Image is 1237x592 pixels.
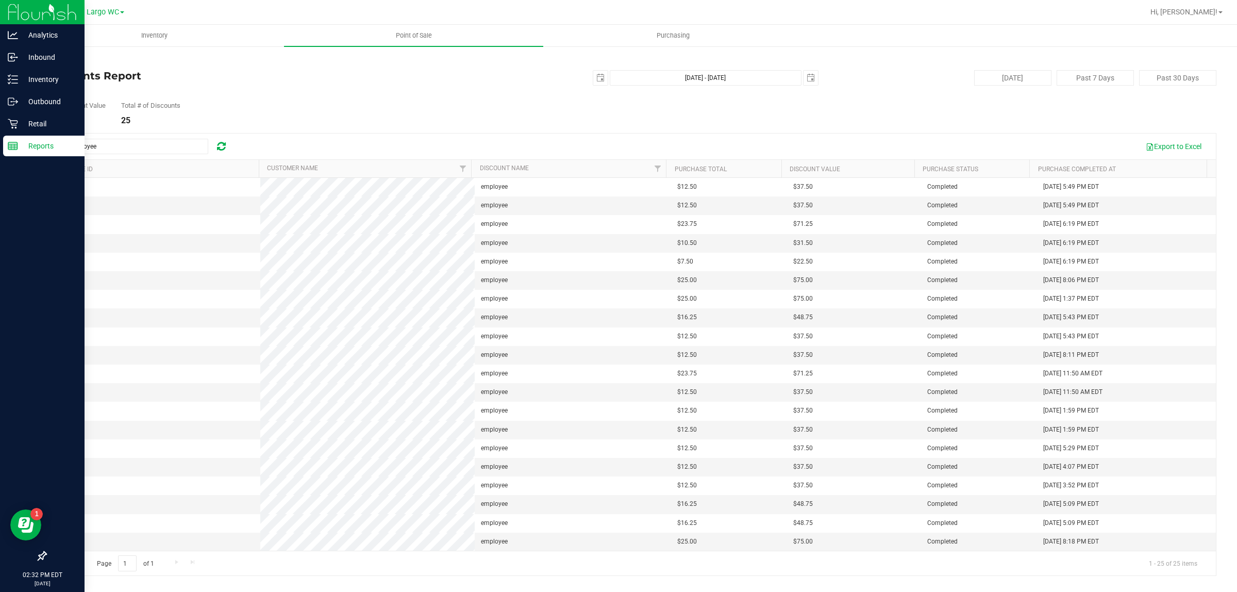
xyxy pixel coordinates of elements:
span: $12.50 [677,201,697,210]
button: Export to Excel [1139,138,1208,155]
a: Filter [649,160,666,177]
inline-svg: Inventory [8,74,18,85]
span: $37.50 [793,350,813,360]
p: [DATE] [5,580,80,587]
span: employee [481,182,508,192]
span: $10.50 [677,238,697,248]
span: Completed [927,313,958,322]
span: employee [481,332,508,341]
span: Hi, [PERSON_NAME]! [1150,8,1217,16]
span: employee [481,238,508,248]
a: Point of Sale [284,25,543,46]
span: employee [481,443,508,453]
p: Reports [18,140,80,152]
inline-svg: Outbound [8,96,18,107]
span: $48.75 [793,518,813,528]
a: Purchase Completed At [1038,166,1116,173]
span: [DATE] 6:19 PM EDT [1043,219,1099,229]
input: 1 [118,555,137,571]
p: Outbound [18,95,80,108]
span: employee [481,518,508,528]
span: Completed [927,350,958,360]
span: select [593,71,608,85]
span: employee [481,425,508,435]
span: $12.50 [677,406,697,416]
span: $37.50 [793,462,813,472]
inline-svg: Analytics [8,30,18,40]
a: Discount Name [480,165,529,172]
span: Page of 1 [88,555,162,571]
span: [DATE] 5:29 PM EDT [1043,443,1099,453]
span: [DATE] 3:52 PM EDT [1043,481,1099,490]
span: $12.50 [677,462,697,472]
span: Completed [927,275,958,285]
span: [DATE] 1:37 PM EDT [1043,294,1099,304]
span: $37.50 [793,443,813,453]
span: $25.00 [677,275,697,285]
span: $25.00 [677,294,697,304]
p: Inbound [18,51,80,63]
span: Completed [927,499,958,509]
a: Filter [454,160,471,177]
span: [DATE] 6:19 PM EDT [1043,238,1099,248]
span: 1 - 25 of 25 items [1141,555,1206,571]
p: Retail [18,118,80,130]
span: $16.25 [677,499,697,509]
span: [DATE] 11:50 AM EDT [1043,369,1102,379]
span: $75.00 [793,537,813,547]
span: [DATE] 8:18 PM EDT [1043,537,1099,547]
span: $48.75 [793,313,813,322]
span: $16.25 [677,313,697,322]
span: [DATE] 5:43 PM EDT [1043,332,1099,341]
a: Purchase Total [675,166,727,173]
span: Completed [927,425,958,435]
span: $12.50 [677,443,697,453]
span: [DATE] 1:59 PM EDT [1043,406,1099,416]
span: $71.25 [793,369,813,379]
span: $37.50 [793,332,813,341]
a: Customer Name [267,165,318,172]
span: Completed [927,201,958,210]
div: 25 [121,117,180,125]
inline-svg: Reports [8,141,18,151]
span: Largo WC [87,8,119,17]
span: [DATE] 5:09 PM EDT [1043,499,1099,509]
span: employee [481,499,508,509]
span: $12.50 [677,182,697,192]
span: $48.75 [793,499,813,509]
p: 02:32 PM EDT [5,570,80,580]
span: [DATE] 4:07 PM EDT [1043,462,1099,472]
span: Completed [927,219,958,229]
span: [DATE] 6:19 PM EDT [1043,257,1099,267]
span: $7.50 [677,257,693,267]
span: $12.50 [677,481,697,490]
span: $75.00 [793,294,813,304]
span: Completed [927,257,958,267]
span: employee [481,369,508,379]
span: employee [481,313,508,322]
button: Past 7 Days [1057,70,1134,86]
span: [DATE] 1:59 PM EDT [1043,425,1099,435]
span: employee [481,219,508,229]
span: $75.00 [793,275,813,285]
a: Discount Value [790,166,840,173]
span: $37.50 [793,425,813,435]
span: Completed [927,481,958,490]
a: Purchase Status [923,166,978,173]
span: [DATE] 5:09 PM EDT [1043,518,1099,528]
h4: Discounts Report [45,70,436,81]
span: Completed [927,369,958,379]
a: Purchasing [543,25,803,46]
span: employee [481,462,508,472]
span: Completed [927,294,958,304]
span: employee [481,481,508,490]
span: $37.50 [793,201,813,210]
p: Inventory [18,73,80,86]
span: Completed [927,387,958,397]
span: $71.25 [793,219,813,229]
span: employee [481,387,508,397]
span: [DATE] 8:06 PM EDT [1043,275,1099,285]
input: Search... [54,139,208,154]
span: $31.50 [793,238,813,248]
